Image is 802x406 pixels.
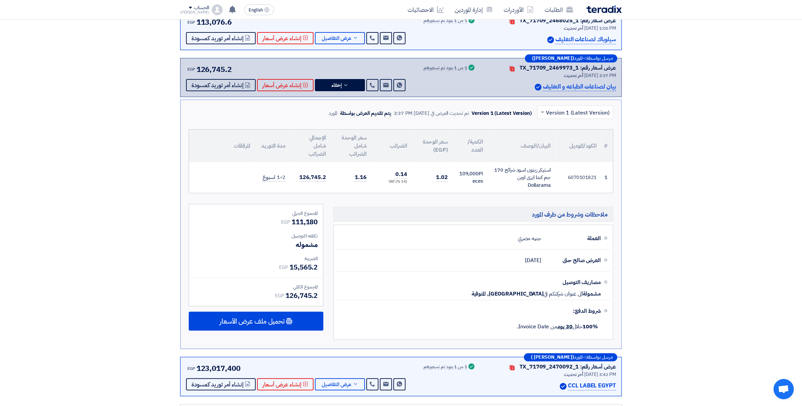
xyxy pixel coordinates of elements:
[262,36,301,41] span: إنشاء عرض أسعار
[329,109,337,117] div: المورد
[372,130,413,162] th: الضرائب
[557,323,572,331] u: 30 يوم
[449,2,498,18] a: إدارة الموردين
[322,36,351,41] span: عرض التفاصيل
[498,2,539,18] a: الأوردرات
[290,262,318,272] span: 15,565.2
[423,364,467,370] div: 1 من 1 بنود تم تسعيرهم
[535,84,542,91] img: Verified Account
[187,19,195,25] span: EGP
[189,130,256,162] th: المرفقات
[459,170,479,177] span: 109,000
[556,130,602,162] th: الكود/الموديل
[584,371,616,378] span: [DATE] 3:42 PM
[453,162,488,193] td: Pieces
[555,35,616,44] p: سيلوباك لصناعات التغليف
[602,162,613,193] td: 1
[520,17,616,25] div: عرض أسعار رقم: TX_71709_2468025_1
[402,2,449,18] a: الاحصائيات
[197,64,232,75] span: 126,745.2
[322,382,351,387] span: عرض التفاصيل
[517,323,598,331] span: خلال من Invoice Date.
[334,207,613,222] h5: ملاحظات وشروط من طرف المورد
[520,64,616,72] div: عرض أسعار رقم: TX_71709_2469973_1
[331,130,372,162] th: سعر الوحدة شامل الضرائب
[275,292,284,299] span: EGP
[531,355,574,360] b: ([PERSON_NAME] )
[568,381,616,390] p: CCL LABEL EGYPT
[544,290,583,297] span: الى عنوان شركتكم في
[285,290,318,301] span: 126,745.2
[574,355,582,360] span: المورد
[525,257,541,264] span: [DATE]
[547,252,601,269] div: العرض صالح حتى
[296,239,318,250] span: مشموله
[543,82,616,92] p: بيان لصناعات الطباعه و التغليف
[292,217,318,227] span: 111,180
[774,379,794,399] div: Open chat
[257,79,314,91] button: إنشاء عرض أسعار
[584,72,616,79] span: [DATE] 3:37 PM
[556,162,602,193] td: 6070101821
[340,109,391,117] div: يتم تقديم العرض بواسطة
[547,230,601,247] div: العملة
[547,274,601,290] div: مصاريف التوصيل
[355,173,367,182] span: 1.16
[584,25,616,32] span: [DATE] 1:00 PM
[525,54,617,62] div: –
[281,219,290,226] span: EGP
[377,179,407,185] div: (14 %) VAT
[560,383,567,390] img: Verified Account
[585,355,613,360] span: مرسل بواسطة:
[262,83,301,88] span: إنشاء عرض أسعار
[220,318,284,324] span: تحميل ملف عرض الأسعار
[194,283,318,290] div: المجموع الكلي
[394,109,469,117] div: تم تحديث العرض في [DATE] 3:37 PM
[262,382,301,387] span: إنشاء عرض أسعار
[191,36,244,41] span: إنشاء أمر توريد كمسودة
[413,130,453,162] th: سعر الوحدة (EGP)
[187,365,195,372] span: EGP
[331,83,342,88] span: إخفاء
[257,378,314,390] button: إنشاء عرض أسعار
[524,353,617,361] div: –
[564,25,583,32] span: أخر تحديث
[564,371,583,378] span: أخر تحديث
[423,18,467,24] div: 1 من 1 بنود تم تسعيرهم
[257,32,314,44] button: إنشاء عرض أسعار
[197,363,240,374] span: 123,017,400
[187,66,195,72] span: EGP
[186,32,256,44] button: إنشاء أمر توريد كمسودة
[212,4,223,15] img: profile_test.png
[191,83,244,88] span: إنشاء أمر توريد كمسودة
[494,166,551,189] div: استيكر زيتون اسود شرائح 170 جم كندا ايزى اوبن Dollarama
[547,36,554,43] img: Verified Account
[262,173,285,182] span: 1-2 اسبوع
[194,5,209,11] div: الحساب
[299,173,326,182] span: 126,745.2
[191,382,244,387] span: إنشاء أمر توريد كمسودة
[256,130,291,162] th: مدة التوريد
[186,378,256,390] button: إنشاء أمر توريد كمسودة
[587,5,622,13] img: Teradix logo
[472,290,544,297] span: [GEOGRAPHIC_DATA], المنوفية
[564,72,583,79] span: أخر تحديث
[472,109,532,117] div: Version 1 (Latest Version)
[395,170,407,179] span: 0.14
[423,66,467,71] div: 1 من 1 بنود تم تسعيرهم
[315,32,365,44] button: عرض التفاصيل
[532,56,574,61] b: ([PERSON_NAME])
[583,290,601,297] span: مشمولة
[291,130,331,162] th: الإجمالي شامل الضرائب
[539,2,578,18] a: الطلبات
[436,173,448,182] span: 1.02
[186,79,256,91] button: إنشاء أمر توريد كمسودة
[315,79,365,91] button: إخفاء
[279,264,288,271] span: EGP
[194,210,318,217] div: المجموع الجزئي
[453,130,488,162] th: الكمية/العدد
[194,255,318,262] div: الضريبة
[488,130,556,162] th: البيان/الوصف
[520,363,616,371] div: عرض أسعار رقم: TX_71709_2470092_1
[518,232,541,245] div: جنيه مصري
